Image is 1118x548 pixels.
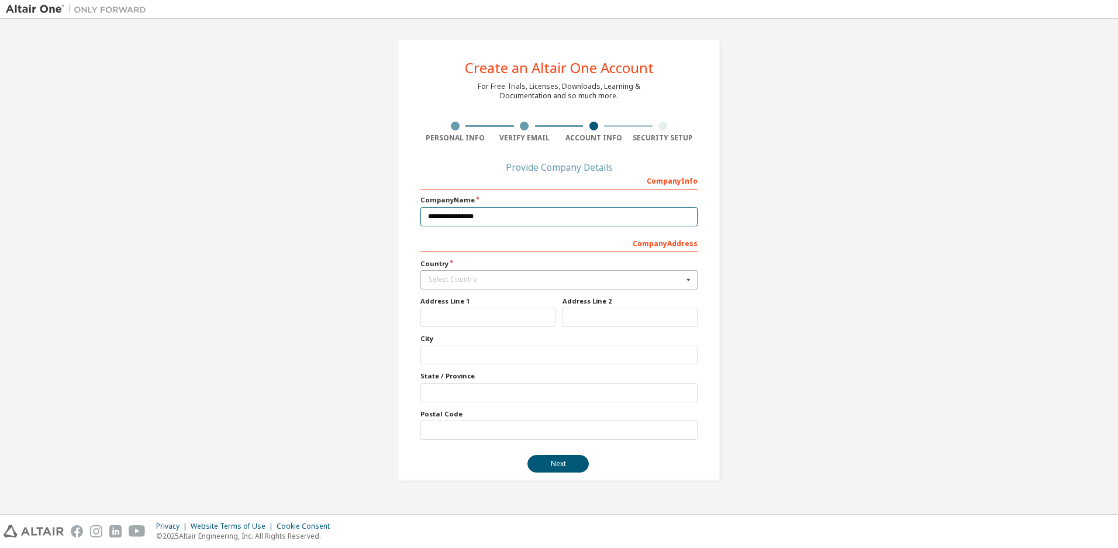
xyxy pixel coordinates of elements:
[156,522,191,531] div: Privacy
[191,522,277,531] div: Website Terms of Use
[420,409,698,419] label: Postal Code
[420,164,698,171] div: Provide Company Details
[129,525,146,537] img: youtube.svg
[71,525,83,537] img: facebook.svg
[527,455,589,473] button: Next
[420,171,698,189] div: Company Info
[4,525,64,537] img: altair_logo.svg
[478,82,640,101] div: For Free Trials, Licenses, Downloads, Learning & Documentation and so much more.
[420,195,698,205] label: Company Name
[629,133,698,143] div: Security Setup
[420,297,555,306] label: Address Line 1
[420,259,698,268] label: Country
[465,61,654,75] div: Create an Altair One Account
[6,4,152,15] img: Altair One
[563,297,698,306] label: Address Line 2
[429,276,683,283] div: Select Country
[420,371,698,381] label: State / Province
[156,531,337,541] p: © 2025 Altair Engineering, Inc. All Rights Reserved.
[90,525,102,537] img: instagram.svg
[420,334,698,343] label: City
[559,133,629,143] div: Account Info
[277,522,337,531] div: Cookie Consent
[490,133,560,143] div: Verify Email
[420,133,490,143] div: Personal Info
[420,233,698,252] div: Company Address
[109,525,122,537] img: linkedin.svg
